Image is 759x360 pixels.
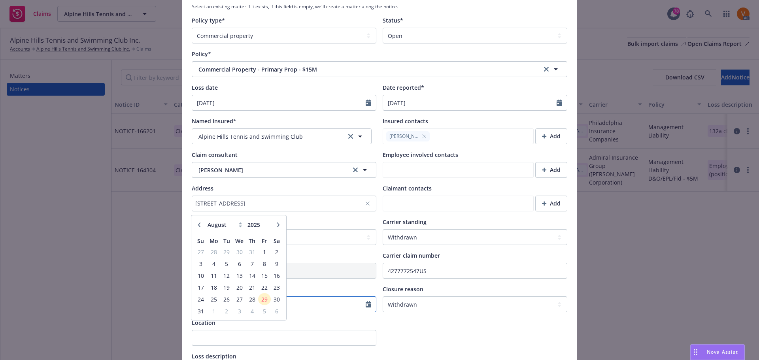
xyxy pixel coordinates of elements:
[383,285,423,293] span: Closure reason
[198,132,303,141] span: Alpine Hills Tennis and Swimming Club
[557,100,562,106] svg: Calendar
[192,352,236,360] span: Loss description
[192,117,236,125] span: Named insured*
[272,283,282,292] span: 23
[207,305,220,317] td: 1
[271,246,283,258] td: 2
[258,281,270,293] td: 22
[210,237,218,245] span: Mo
[542,64,551,74] a: clear selection
[192,151,238,158] span: Claim consultant
[221,294,232,304] span: 26
[247,247,257,257] span: 31
[271,258,283,270] td: 9
[194,293,207,305] td: 24
[346,132,355,141] a: clear selection
[234,306,245,316] span: 3
[542,162,561,177] div: Add
[259,271,270,281] span: 15
[542,196,561,211] div: Add
[234,283,245,292] span: 20
[234,271,245,281] span: 13
[221,246,233,258] td: 29
[246,281,258,293] td: 21
[258,258,270,270] td: 8
[192,185,213,192] span: Address
[258,246,270,258] td: 1
[195,283,206,292] span: 17
[259,247,270,257] span: 1
[221,271,232,281] span: 12
[262,237,267,245] span: Fr
[192,50,211,58] span: Policy*
[233,281,246,293] td: 20
[221,258,233,270] td: 5
[207,293,220,305] td: 25
[192,319,215,326] span: Location
[383,151,458,158] span: Employee involved contacts
[383,95,557,110] input: MM/DD/YYYY
[195,259,206,269] span: 3
[258,305,270,317] td: 5
[208,306,219,316] span: 1
[207,258,220,270] td: 4
[535,162,567,178] button: Add
[233,258,246,270] td: 6
[247,259,257,269] span: 7
[194,270,207,281] td: 10
[272,271,282,281] span: 16
[246,270,258,281] td: 14
[274,237,280,245] span: Sa
[192,196,376,211] button: [STREET_ADDRESS]
[272,294,282,304] span: 30
[246,293,258,305] td: 28
[207,246,220,258] td: 28
[271,281,283,293] td: 23
[247,306,257,316] span: 4
[197,237,204,245] span: Su
[195,294,206,304] span: 24
[258,270,270,281] td: 15
[247,271,257,281] span: 14
[192,3,567,10] span: Select an existing matter if it exists, if this field is empty, we'll create a matter along the n...
[246,258,258,270] td: 7
[223,237,230,245] span: Tu
[246,305,258,317] td: 4
[690,344,745,360] button: Nova Assist
[272,259,282,269] span: 9
[246,246,258,258] td: 31
[233,246,246,258] td: 30
[366,100,371,106] button: Calendar
[195,271,206,281] span: 10
[208,294,219,304] span: 25
[272,306,282,316] span: 6
[383,117,428,125] span: Insured contacts
[221,293,233,305] td: 26
[221,305,233,317] td: 2
[234,247,245,257] span: 30
[271,270,283,281] td: 16
[234,294,245,304] span: 27
[194,258,207,270] td: 3
[221,283,232,292] span: 19
[221,306,232,316] span: 2
[707,349,738,355] span: Nova Assist
[259,294,270,304] span: 29
[207,281,220,293] td: 18
[542,129,561,144] div: Add
[194,305,207,317] td: 31
[198,65,516,74] span: Commercial Property - Primary Prop - $15M
[207,270,220,281] td: 11
[535,196,567,211] button: Add
[691,345,700,360] div: Drag to move
[192,61,567,77] button: Commercial Property - Primary Prop - $15Mclear selection
[259,306,270,316] span: 5
[389,133,419,140] span: [PERSON_NAME]
[233,293,246,305] td: 27
[221,259,232,269] span: 5
[192,17,225,24] span: Policy type*
[383,185,432,192] span: Claimant contacts
[366,301,371,307] svg: Calendar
